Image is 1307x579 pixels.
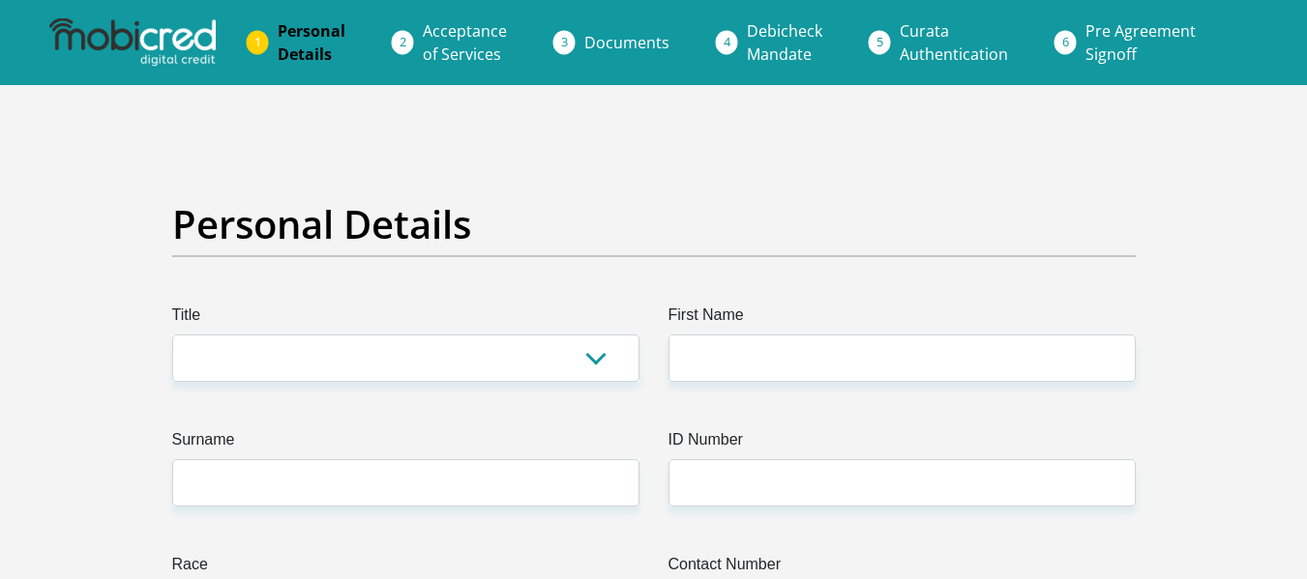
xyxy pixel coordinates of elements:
label: Surname [172,428,639,459]
input: Surname [172,459,639,507]
label: First Name [668,304,1136,334]
span: Acceptance of Services [423,20,507,65]
a: DebicheckMandate [731,12,838,73]
label: Title [172,304,639,334]
span: Pre Agreement Signoff [1085,20,1196,65]
a: Documents [569,23,685,62]
h2: Personal Details [172,201,1136,247]
span: Debicheck Mandate [747,20,822,65]
label: ID Number [668,428,1136,459]
span: Personal Details [278,20,345,65]
a: PersonalDetails [262,12,361,73]
img: mobicred logo [49,18,216,67]
a: CurataAuthentication [884,12,1024,73]
a: Acceptanceof Services [407,12,522,73]
span: Curata Authentication [900,20,1008,65]
span: Documents [584,32,669,53]
a: Pre AgreementSignoff [1070,12,1211,73]
input: ID Number [668,459,1136,507]
input: First Name [668,334,1136,382]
